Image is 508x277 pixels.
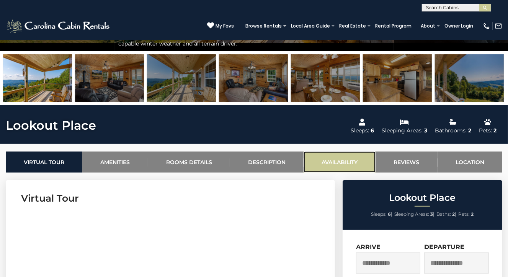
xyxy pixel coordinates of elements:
[495,22,502,30] img: mail-regular-white.png
[471,211,474,217] strong: 2
[371,211,387,217] span: Sleeps:
[3,54,72,102] img: 163278034
[230,152,304,173] a: Description
[483,22,490,30] img: phone-regular-white.png
[458,211,470,217] span: Pets:
[304,152,376,173] a: Availability
[148,152,230,173] a: Rooms Details
[82,152,148,173] a: Amenities
[371,21,415,31] a: Rental Program
[417,21,439,31] a: About
[424,243,464,251] label: Departure
[335,21,370,31] a: Real Estate
[371,209,392,219] li: |
[207,22,234,30] a: My Favs
[452,211,455,217] strong: 2
[219,54,288,102] img: 163278050
[441,21,477,31] a: Owner Login
[430,211,433,217] strong: 3
[345,193,500,203] h2: Lookout Place
[436,209,456,219] li: |
[147,54,216,102] img: 163278051
[435,54,504,102] img: 163278036
[75,54,144,102] img: 163278035
[376,152,437,173] a: Reviews
[436,211,451,217] span: Baths:
[242,21,286,31] a: Browse Rentals
[216,23,234,29] span: My Favs
[291,54,360,102] img: 163278037
[394,209,434,219] li: |
[21,192,320,205] h3: Virtual Tour
[287,21,334,31] a: Local Area Guide
[438,152,502,173] a: Location
[388,211,391,217] strong: 6
[6,152,82,173] a: Virtual Tour
[394,211,429,217] span: Sleeping Areas:
[356,243,381,251] label: Arrive
[6,18,112,34] img: White-1-2.png
[363,54,432,102] img: 163278038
